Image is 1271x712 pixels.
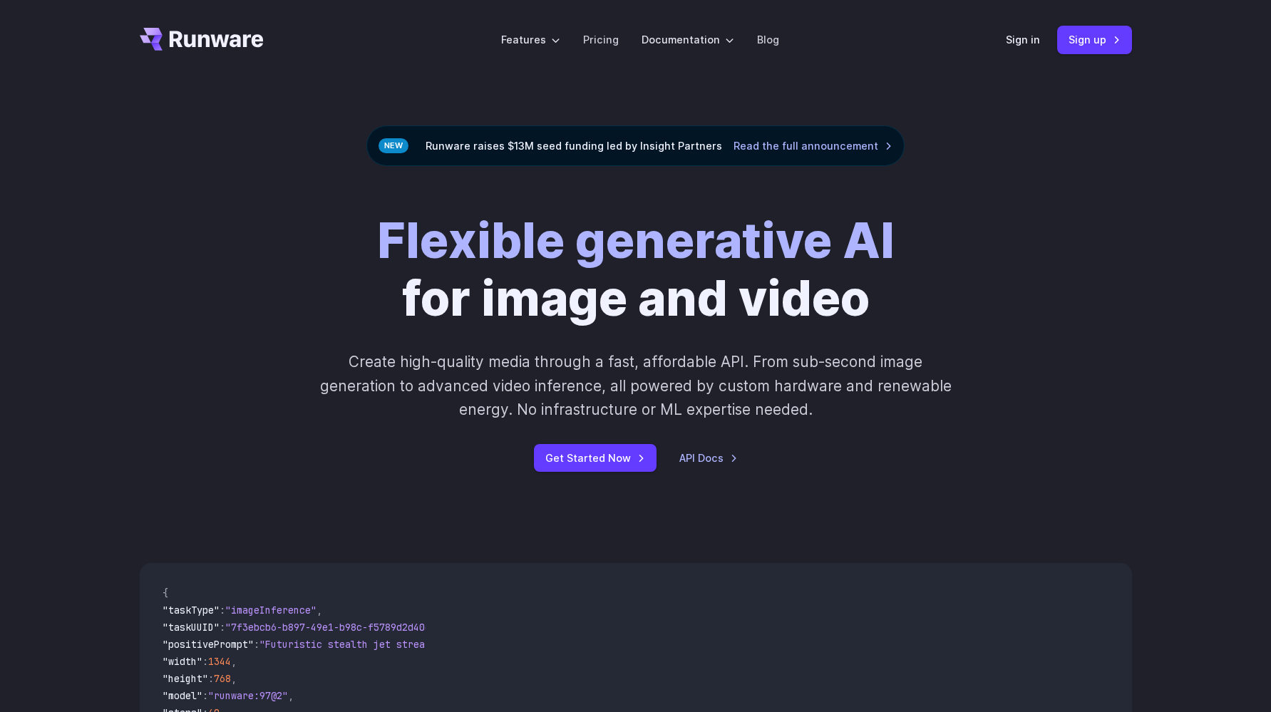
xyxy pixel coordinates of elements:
[734,138,892,154] a: Read the full announcement
[163,638,254,651] span: "positivePrompt"
[288,689,294,702] span: ,
[679,450,738,466] a: API Docs
[208,655,231,668] span: 1344
[366,125,905,166] div: Runware raises $13M seed funding led by Insight Partners
[318,350,953,421] p: Create high-quality media through a fast, affordable API. From sub-second image generation to adv...
[220,604,225,616] span: :
[202,655,208,668] span: :
[259,638,778,651] span: "Futuristic stealth jet streaking through a neon-lit cityscape with glowing purple exhaust"
[317,604,322,616] span: ,
[225,604,317,616] span: "imageInference"
[231,655,237,668] span: ,
[377,211,895,269] strong: Flexible generative AI
[163,604,220,616] span: "taskType"
[1006,31,1040,48] a: Sign in
[140,28,264,51] a: Go to /
[163,689,202,702] span: "model"
[220,621,225,634] span: :
[231,672,237,685] span: ,
[208,672,214,685] span: :
[208,689,288,702] span: "runware:97@2"
[583,31,619,48] a: Pricing
[501,31,560,48] label: Features
[254,638,259,651] span: :
[534,444,657,472] a: Get Started Now
[163,587,168,599] span: {
[214,672,231,685] span: 768
[163,655,202,668] span: "width"
[163,621,220,634] span: "taskUUID"
[225,621,442,634] span: "7f3ebcb6-b897-49e1-b98c-f5789d2d40d7"
[1057,26,1132,53] a: Sign up
[377,212,895,327] h1: for image and video
[202,689,208,702] span: :
[757,31,779,48] a: Blog
[163,672,208,685] span: "height"
[642,31,734,48] label: Documentation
